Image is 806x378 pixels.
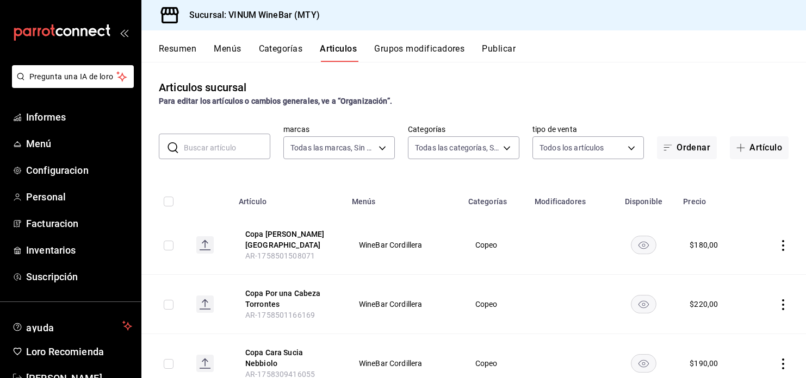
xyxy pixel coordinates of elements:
[778,240,789,251] button: actions
[29,71,117,83] span: Pregunta una IA de loro
[184,137,270,159] input: Buscar artículo
[245,288,332,310] button: edit-product-location
[120,28,128,37] button: open_drawer_menu
[359,300,448,308] span: WineBar Cordillera
[290,142,375,153] span: Todas las marcas, Sin marca
[159,43,196,62] button: Resumen
[12,65,134,88] button: Pregunta una IA de loro
[259,43,303,62] button: Categorías
[475,360,515,367] span: Copeo
[677,181,753,216] th: Precio
[8,79,134,90] a: Pregunta una IA de loro
[610,181,677,216] th: Disponible
[345,181,462,216] th: Menús
[26,269,132,284] span: Suscripción
[159,97,392,105] strong: Para editar los artículos o cambios generales, ve a “Organización”.
[245,229,332,250] button: edit-product-location
[26,344,132,359] span: Loro Recomienda
[631,354,656,373] button: availability-product
[415,142,499,153] span: Todas las categorías, Sin categorías
[26,243,132,257] span: Inventarios
[26,136,132,151] span: Menú
[245,347,332,369] button: edit-product-location
[540,142,604,153] span: Todos los artículos
[26,319,118,332] span: ayuda
[730,136,789,159] button: Artículo
[26,216,132,231] span: Facturacion
[631,236,656,254] button: availability-product
[532,125,644,133] label: tipo de venta
[528,181,610,216] th: Modificadores
[283,125,395,133] label: marcas
[778,299,789,310] button: actions
[690,358,718,369] div: $ 190,00
[359,360,448,367] span: WineBar Cordillera
[245,311,315,319] span: AR-1758501166169
[26,110,132,124] span: Informes
[26,163,132,178] span: Configuracion
[359,241,448,249] span: WineBar Cordillera
[408,125,519,133] label: Categorías
[475,300,515,308] span: Copeo
[690,299,718,310] div: $ 220,00
[462,181,529,216] th: Categorías
[475,241,515,249] span: Copeo
[181,9,320,22] h3: Sucursal: VINUM WineBar (MTY)
[245,251,315,260] span: AR-1758501508071
[232,181,345,216] th: Artículo
[690,240,718,250] div: $ 180,00
[26,190,132,204] span: Personal
[159,43,806,62] div: navigation tabs
[482,43,516,62] button: Publicar
[159,79,246,96] div: Articulos sucursal
[214,43,241,62] button: Menús
[374,43,464,62] button: Grupos modificadores
[320,43,357,62] button: Articulos
[657,136,717,159] button: Ordenar
[778,358,789,369] button: actions
[631,295,656,313] button: availability-product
